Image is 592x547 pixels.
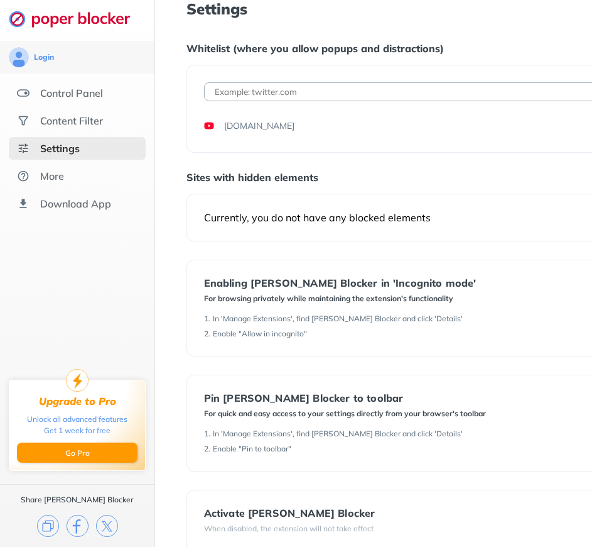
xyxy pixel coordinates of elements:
[17,443,137,463] button: Go Pro
[21,495,134,505] div: Share [PERSON_NAME] Blocker
[17,87,30,99] img: features.svg
[44,425,110,436] div: Get 1 week for free
[9,10,144,28] img: logo-webpage.svg
[96,515,118,537] img: x.svg
[204,294,476,304] div: For browsing privately while maintaining the extension's functionality
[204,329,210,339] div: 2 .
[204,524,375,534] div: When disabled, the extension will not take effect
[213,329,307,339] div: Enable "Allow in incognito"
[40,170,64,182] div: More
[204,314,210,324] div: 1 .
[204,507,375,519] div: Activate [PERSON_NAME] Blocker
[213,444,291,454] div: Enable "Pin to toolbar"
[204,277,476,289] div: Enabling [PERSON_NAME] Blocker in 'Incognito mode'
[40,114,103,127] div: Content Filter
[27,414,127,425] div: Unlock all advanced features
[213,314,463,324] div: In 'Manage Extensions', find [PERSON_NAME] Blocker and click 'Details'
[204,409,486,419] div: For quick and easy access to your settings directly from your browser's toolbar
[17,114,30,127] img: social.svg
[204,392,486,404] div: Pin [PERSON_NAME] Blocker to toolbar
[17,142,30,155] img: settings-selected.svg
[9,47,29,67] img: avatar.svg
[204,429,210,439] div: 1 .
[17,197,30,210] img: download-app.svg
[204,444,210,454] div: 2 .
[34,52,54,62] div: Login
[67,515,89,537] img: facebook.svg
[66,369,89,392] img: upgrade-to-pro.svg
[37,515,59,537] img: copy.svg
[17,170,30,182] img: about.svg
[224,119,294,132] div: [DOMAIN_NAME]
[40,197,111,210] div: Download App
[204,121,214,131] img: favicons
[40,142,80,155] div: Settings
[40,87,103,99] div: Control Panel
[39,395,116,407] div: Upgrade to Pro
[213,429,463,439] div: In 'Manage Extensions', find [PERSON_NAME] Blocker and click 'Details'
